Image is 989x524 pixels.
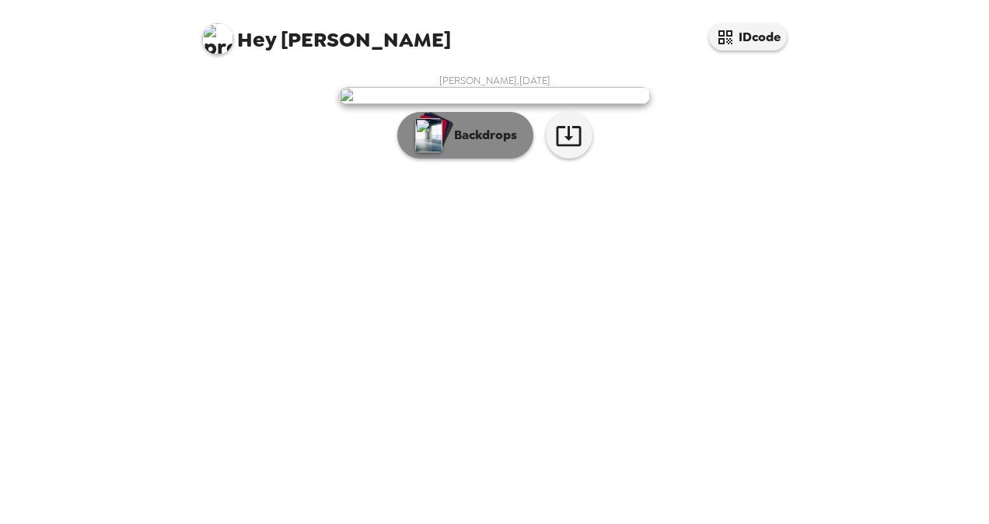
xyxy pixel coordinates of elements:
button: Backdrops [397,112,533,159]
button: IDcode [709,23,787,51]
img: user [339,87,650,104]
span: [PERSON_NAME] , [DATE] [439,74,550,87]
span: Hey [237,26,276,54]
img: profile pic [202,23,233,54]
p: Backdrops [446,126,517,145]
span: [PERSON_NAME] [202,16,451,51]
